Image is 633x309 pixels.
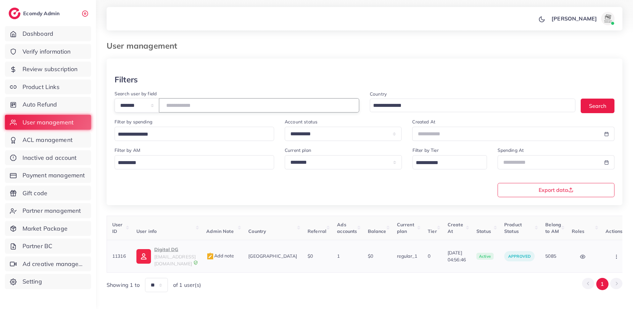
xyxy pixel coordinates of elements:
[5,186,91,201] a: Gift code
[5,26,91,41] a: Dashboard
[115,155,274,169] div: Search for option
[601,12,614,25] img: avatar
[498,183,615,197] button: Export data
[136,228,157,234] span: User info
[112,253,126,259] span: 11316
[368,253,373,259] span: $0
[5,150,91,165] a: Inactive ad account
[112,222,123,234] span: User ID
[23,206,81,215] span: Partner management
[23,260,86,268] span: Ad creative management
[23,65,78,73] span: Review subscription
[136,245,196,267] a: Digital DG[EMAIL_ADDRESS][DOMAIN_NAME]
[397,222,414,234] span: Current plan
[539,187,573,193] span: Export data
[23,29,53,38] span: Dashboard
[154,254,196,266] span: [EMAIL_ADDRESS][DOMAIN_NAME]
[23,83,60,91] span: Product Links
[154,245,196,253] p: Digital DG
[285,147,311,154] label: Current plan
[397,253,417,259] span: regular_1
[582,278,622,290] ul: Pagination
[23,118,73,127] span: User management
[115,147,140,154] label: Filter by AM
[413,147,439,154] label: Filter by Tier
[248,253,297,259] span: [GEOGRAPHIC_DATA]
[5,115,91,130] a: User management
[23,224,68,233] span: Market Package
[596,278,609,290] button: Go to page 1
[337,253,340,259] span: 1
[107,281,140,289] span: Showing 1 to
[136,249,151,264] img: ic-user-info.36bf1079.svg
[606,228,622,234] span: Actions
[370,99,575,112] div: Search for option
[545,222,561,234] span: Belong to AM
[476,228,491,234] span: Status
[581,99,614,113] button: Search
[23,47,71,56] span: Verify information
[414,158,478,168] input: Search for option
[370,91,387,97] label: Country
[337,222,357,234] span: Ads accounts
[206,228,234,234] span: Admin Note
[371,101,567,111] input: Search for option
[428,253,430,259] span: 0
[308,253,313,259] span: $0
[23,189,47,198] span: Gift code
[285,118,317,125] label: Account status
[5,203,91,218] a: Partner management
[5,239,91,254] a: Partner BC
[5,79,91,95] a: Product Links
[448,222,463,234] span: Create At
[23,242,53,250] span: Partner BC
[476,253,494,260] span: active
[308,228,326,234] span: Referral
[428,228,437,234] span: Tier
[5,97,91,112] a: Auto Refund
[115,127,274,141] div: Search for option
[173,281,201,289] span: of 1 user(s)
[5,274,91,289] a: Setting
[23,10,61,17] h2: Ecomdy Admin
[193,260,198,265] img: 9CAL8B2pu8EFxCJHYAAAAldEVYdGRhdGU6Y3JlYXRlADIwMjItMTItMDlUMDQ6NTg6MzkrMDA6MDBXSlgLAAAAJXRFWHRkYXR...
[572,228,584,234] span: Roles
[548,12,617,25] a: [PERSON_NAME]avatar
[5,62,91,77] a: Review subscription
[23,136,73,144] span: ACL management
[412,118,435,125] label: Created At
[504,222,522,234] span: Product Status
[5,44,91,59] a: Verify information
[9,8,21,19] img: logo
[448,249,466,263] span: [DATE] 04:56:46
[206,252,214,260] img: admin_note.cdd0b510.svg
[508,254,531,259] span: approved
[206,253,234,259] span: Add note
[115,90,157,97] label: Search user by field
[5,132,91,148] a: ACL management
[5,256,91,272] a: Ad creative management
[413,155,487,169] div: Search for option
[368,228,386,234] span: Balance
[115,118,152,125] label: Filter by spending
[9,8,61,19] a: logoEcomdy Admin
[115,75,138,84] h3: Filters
[23,277,42,286] span: Setting
[23,100,57,109] span: Auto Refund
[23,171,85,180] span: Payment management
[498,147,524,154] label: Spending At
[23,154,77,162] span: Inactive ad account
[5,221,91,236] a: Market Package
[552,15,597,22] p: [PERSON_NAME]
[5,168,91,183] a: Payment management
[116,129,266,140] input: Search for option
[107,41,182,51] h3: User management
[116,158,266,168] input: Search for option
[545,253,556,259] span: 5085
[248,228,266,234] span: Country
